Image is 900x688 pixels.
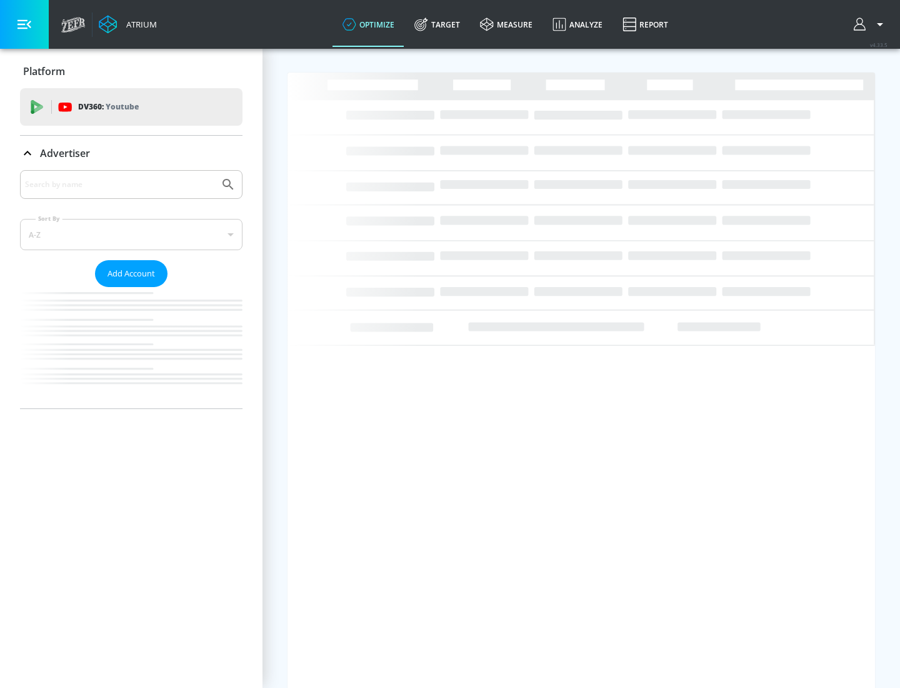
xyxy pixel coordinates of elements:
p: DV360: [78,100,139,114]
a: Report [612,2,678,47]
a: Target [404,2,470,47]
a: measure [470,2,542,47]
div: Atrium [121,19,157,30]
span: v 4.33.5 [870,41,887,48]
p: Youtube [106,100,139,113]
p: Advertiser [40,146,90,160]
a: Atrium [99,15,157,34]
a: optimize [332,2,404,47]
div: Platform [20,54,242,89]
div: Advertiser [20,170,242,408]
nav: list of Advertiser [20,287,242,408]
span: Add Account [107,266,155,281]
div: Advertiser [20,136,242,171]
label: Sort By [36,215,62,223]
p: Platform [23,64,65,78]
a: Analyze [542,2,612,47]
input: Search by name [25,176,214,193]
div: DV360: Youtube [20,88,242,126]
div: A-Z [20,219,242,250]
button: Add Account [95,260,167,287]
